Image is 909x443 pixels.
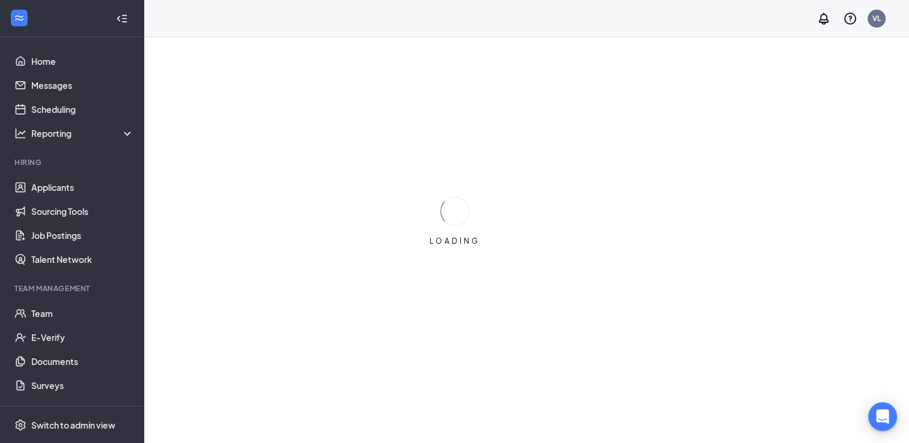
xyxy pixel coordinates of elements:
[31,73,134,97] a: Messages
[31,325,134,349] a: E-Verify
[31,301,134,325] a: Team
[14,157,132,167] div: Hiring
[868,402,897,431] div: Open Intercom Messenger
[816,11,831,26] svg: Notifications
[31,199,134,223] a: Sourcing Tools
[872,13,881,23] div: VL
[14,419,26,431] svg: Settings
[14,283,132,294] div: Team Management
[31,127,135,139] div: Reporting
[31,373,134,397] a: Surveys
[13,12,25,24] svg: WorkstreamLogo
[31,419,115,431] div: Switch to admin view
[31,175,134,199] a: Applicants
[31,349,134,373] a: Documents
[425,236,485,246] div: LOADING
[31,49,134,73] a: Home
[843,11,857,26] svg: QuestionInfo
[31,223,134,247] a: Job Postings
[14,127,26,139] svg: Analysis
[116,13,128,25] svg: Collapse
[31,247,134,271] a: Talent Network
[31,97,134,121] a: Scheduling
